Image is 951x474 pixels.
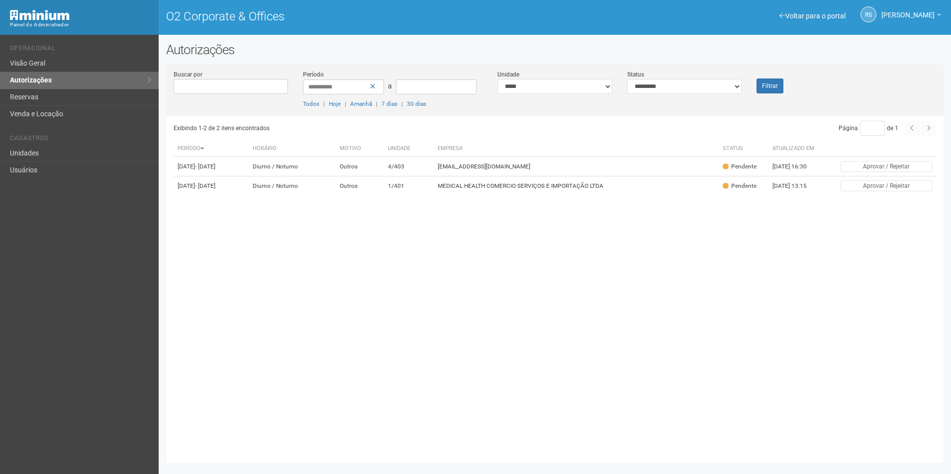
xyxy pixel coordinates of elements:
span: | [345,100,346,107]
li: Operacional [10,45,151,55]
th: Período [174,141,249,157]
a: Hoje [329,100,341,107]
th: Atualizado em [768,141,823,157]
td: [DATE] [174,176,249,196]
span: | [401,100,403,107]
label: Período [303,70,324,79]
span: - [DATE] [195,163,215,170]
label: Unidade [497,70,519,79]
label: Buscar por [174,70,202,79]
a: Amanhã [350,100,372,107]
li: Cadastros [10,135,151,145]
a: RS [860,6,876,22]
td: MEDICAL HEALTH COMERCIO SERVIÇOS E IMPORTAÇÃO LTDA [434,176,719,196]
div: Pendente [723,162,757,171]
a: Voltar para o portal [779,12,846,20]
th: Horário [249,141,336,157]
th: Motivo [336,141,384,157]
td: Outros [336,157,384,176]
td: 1/401 [384,176,434,196]
td: Diurno / Noturno [249,157,336,176]
td: 4/403 [384,157,434,176]
h1: O2 Corporate & Offices [166,10,548,23]
td: [DATE] [174,157,249,176]
div: Painel do Administrador [10,20,151,29]
a: 7 dias [381,100,397,107]
div: Pendente [723,182,757,190]
span: - [DATE] [195,182,215,189]
a: Todos [303,100,319,107]
td: Diurno / Noturno [249,176,336,196]
h2: Autorizações [166,42,944,57]
a: 30 dias [407,100,426,107]
td: [DATE] 13:15 [768,176,823,196]
button: Filtrar [757,79,783,93]
td: [DATE] 16:30 [768,157,823,176]
th: Status [719,141,768,157]
span: | [323,100,325,107]
span: a [388,82,392,90]
div: Exibindo 1-2 de 2 itens encontrados [174,121,552,136]
td: [EMAIL_ADDRESS][DOMAIN_NAME] [434,157,719,176]
img: Minium [10,10,70,20]
span: | [376,100,378,107]
a: [PERSON_NAME] [881,12,941,20]
th: Empresa [434,141,719,157]
span: Rayssa Soares Ribeiro [881,1,935,19]
button: Aprovar / Rejeitar [841,180,932,191]
label: Status [627,70,644,79]
span: Página de 1 [839,125,898,132]
th: Unidade [384,141,434,157]
button: Aprovar / Rejeitar [841,161,932,172]
td: Outros [336,176,384,196]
